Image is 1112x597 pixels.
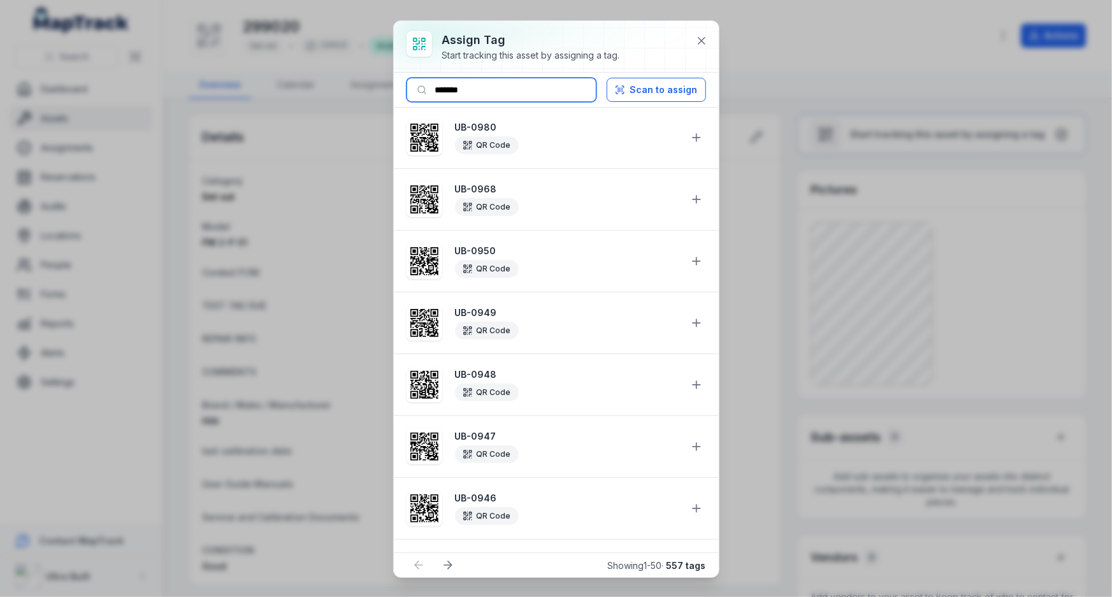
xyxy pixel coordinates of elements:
strong: UB-0947 [455,430,679,443]
div: QR Code [455,384,519,401]
div: QR Code [455,322,519,340]
strong: UB-0980 [455,121,679,134]
strong: UB-0968 [455,183,679,196]
strong: UB-0949 [455,306,679,319]
button: Scan to assign [607,78,706,102]
strong: UB-0950 [455,245,679,257]
div: QR Code [455,136,519,154]
h3: Assign tag [442,31,620,49]
div: QR Code [455,198,519,216]
div: Start tracking this asset by assigning a tag. [442,49,620,62]
strong: UB-0948 [455,368,679,381]
strong: UB-0946 [455,492,679,505]
div: QR Code [455,445,519,463]
div: QR Code [455,507,519,525]
div: QR Code [455,260,519,278]
strong: 557 tags [667,560,706,571]
span: Showing 1 - 50 · [608,560,706,571]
